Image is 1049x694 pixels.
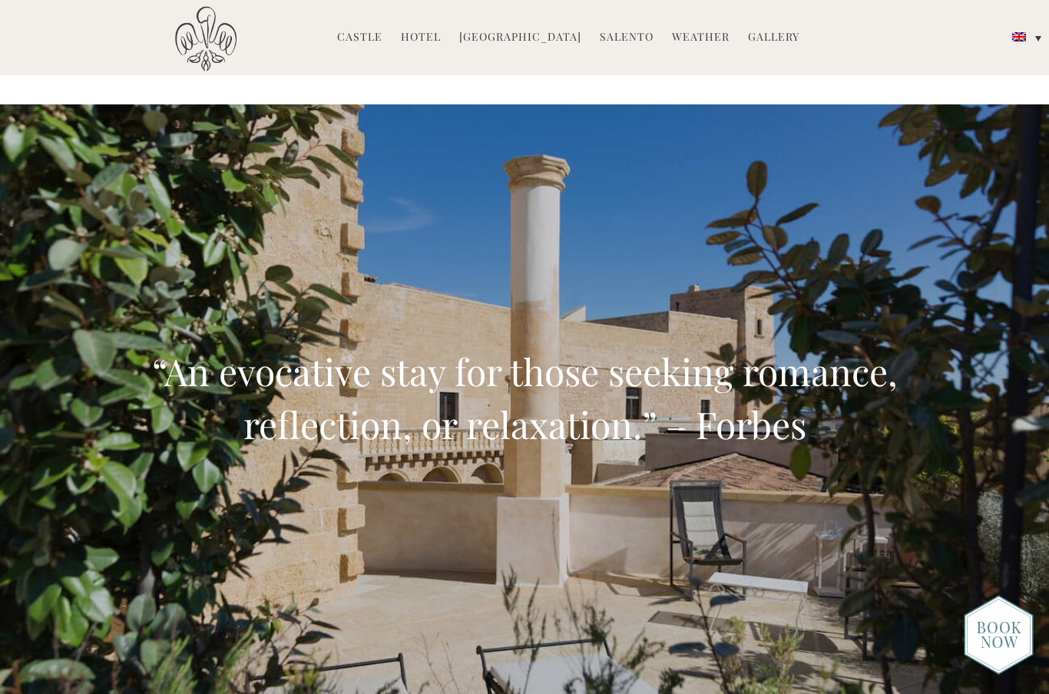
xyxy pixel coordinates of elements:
a: Weather [672,29,730,47]
span: “An evocative stay for those seeking romance, reflection, or relaxation.” – Forbes [152,346,898,449]
img: Castello di Ugento [175,6,237,71]
a: Castle [337,29,382,47]
a: Salento [600,29,654,47]
img: English [1012,32,1026,41]
img: new-booknow.png [964,595,1034,675]
a: [GEOGRAPHIC_DATA] [459,29,581,47]
a: Hotel [401,29,441,47]
a: Gallery [748,29,799,47]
